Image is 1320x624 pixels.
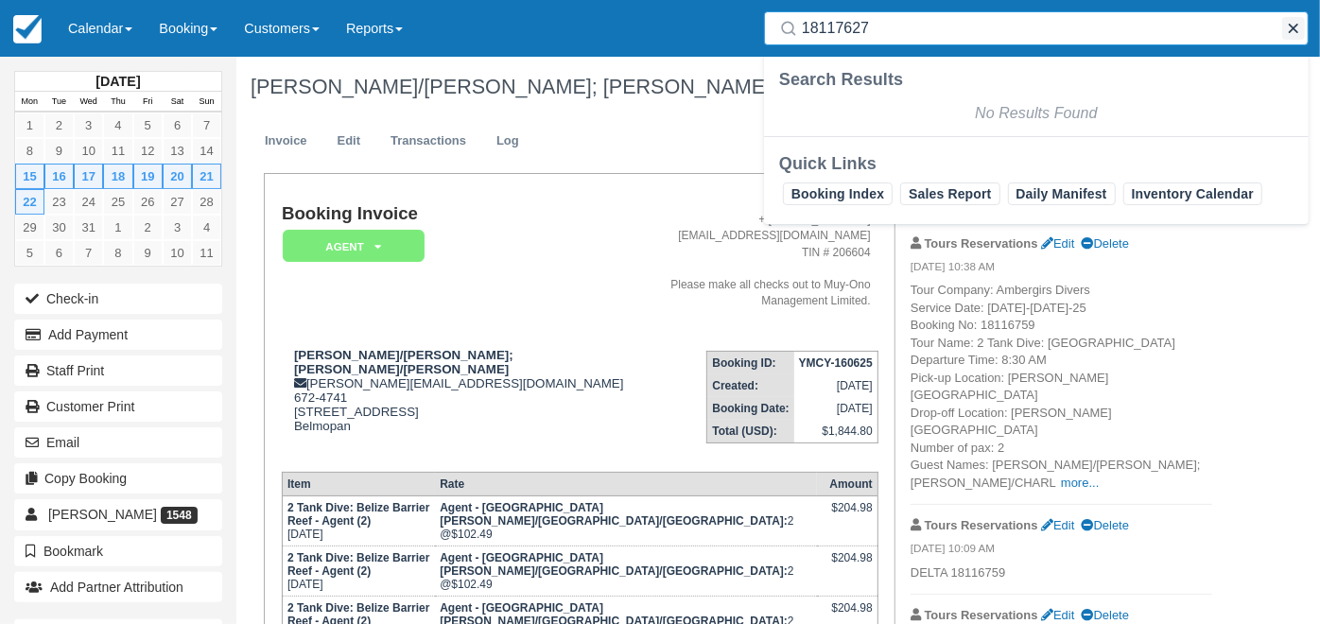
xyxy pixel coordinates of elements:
a: Booking Index [783,182,893,205]
h1: [PERSON_NAME]/[PERSON_NAME]; [PERSON_NAME]/[PERSON_NAME], [251,76,1212,98]
a: 3 [74,113,103,138]
a: 9 [133,240,163,266]
p: Tour Company: Ambergirs Divers Service Date: [DATE]-[DATE]-25 Booking No: 18116759 Tour Name: 2 T... [911,282,1212,492]
a: 24 [74,189,103,215]
strong: [DATE] [96,74,140,89]
a: Edit [1041,236,1074,251]
th: Booking ID: [707,352,794,375]
em: No Results Found [975,105,1097,121]
strong: 2 Tank Dive: Belize Barrier Reef - Agent (2) [287,501,430,528]
a: 7 [74,240,103,266]
a: 27 [163,189,192,215]
th: Amount [817,473,877,496]
a: 2 [44,113,74,138]
a: Daily Manifest [1008,182,1116,205]
a: Transactions [376,123,480,160]
a: 15 [15,164,44,189]
th: Sun [192,92,221,113]
a: 26 [133,189,163,215]
th: Mon [15,92,44,113]
a: 17 [74,164,103,189]
button: Add Payment [14,320,222,350]
strong: Agent - San Pedro/Belize City/Caye Caulker [440,551,788,578]
a: Staff Print [14,355,222,386]
a: Delete [1082,236,1129,251]
a: 23 [44,189,74,215]
em: [DATE] 10:38 AM [911,259,1212,280]
a: 3 [163,215,192,240]
th: Booking Date: [707,397,794,420]
th: Item [282,473,435,496]
button: Check-in [14,284,222,314]
td: [DATE] [282,546,435,597]
a: 6 [163,113,192,138]
a: 8 [103,240,132,266]
button: Email [14,427,222,458]
span: $102.49 [451,578,492,591]
th: Fri [133,92,163,113]
strong: [PERSON_NAME]/[PERSON_NAME]; [PERSON_NAME]/[PERSON_NAME] [294,348,513,376]
a: 11 [103,138,132,164]
a: 25 [103,189,132,215]
span: 1548 [161,507,198,524]
a: 11 [192,240,221,266]
div: Quick Links [779,152,1294,175]
a: 1 [15,113,44,138]
div: Search Results [779,68,1294,91]
span: [PERSON_NAME] [48,507,157,522]
a: Delete [1082,518,1129,532]
em: [DATE] 10:09 AM [911,541,1212,562]
a: Edit [323,123,374,160]
a: 7 [192,113,221,138]
img: checkfront-main-nav-mini-logo.png [13,15,42,43]
button: Bookmark [14,536,222,566]
a: Edit [1041,518,1074,532]
th: Wed [74,92,103,113]
em: AGENT [283,230,425,263]
th: Created: [707,374,794,397]
address: + [PHONE_NUMBER] [EMAIL_ADDRESS][DOMAIN_NAME] TIN # 206604 Please make all checks out to Muy-Ono ... [640,212,871,309]
td: [DATE] [282,496,435,546]
td: $1,844.80 [794,420,878,443]
a: more... [1061,476,1099,490]
span: $102.49 [451,528,492,541]
a: Inventory Calendar [1123,182,1262,205]
div: $204.98 [822,551,872,580]
button: Copy Booking [14,463,222,494]
a: 8 [15,138,44,164]
td: 2 @ [435,496,817,546]
th: Thu [103,92,132,113]
th: Total (USD): [707,420,794,443]
strong: 2 Tank Dive: Belize Barrier Reef - Agent (2) [287,551,430,578]
a: 1 [103,215,132,240]
a: 2 [133,215,163,240]
a: Sales Report [900,182,999,205]
strong: YMCY-160625 [799,356,873,370]
th: Sat [163,92,192,113]
button: Add Partner Attribution [14,572,222,602]
div: [PERSON_NAME][EMAIL_ADDRESS][DOMAIN_NAME] 672-4741 [STREET_ADDRESS] Belmopan [282,348,633,457]
a: 4 [103,113,132,138]
a: Invoice [251,123,321,160]
a: 21 [192,164,221,189]
td: [DATE] [794,397,878,420]
a: 22 [15,189,44,215]
strong: Tours Reservations [925,236,1038,251]
p: DELTA 18116759 [911,564,1212,582]
a: 16 [44,164,74,189]
a: 9 [44,138,74,164]
th: Tue [44,92,74,113]
a: 18 [103,164,132,189]
a: 5 [133,113,163,138]
a: 5 [15,240,44,266]
td: [DATE] [794,374,878,397]
a: 4 [192,215,221,240]
a: 19 [133,164,163,189]
a: Delete [1082,608,1129,622]
a: 29 [15,215,44,240]
a: Edit [1041,608,1074,622]
strong: Agent - San Pedro/Belize City/Caye Caulker [440,501,788,528]
a: 31 [74,215,103,240]
a: 28 [192,189,221,215]
a: 10 [74,138,103,164]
